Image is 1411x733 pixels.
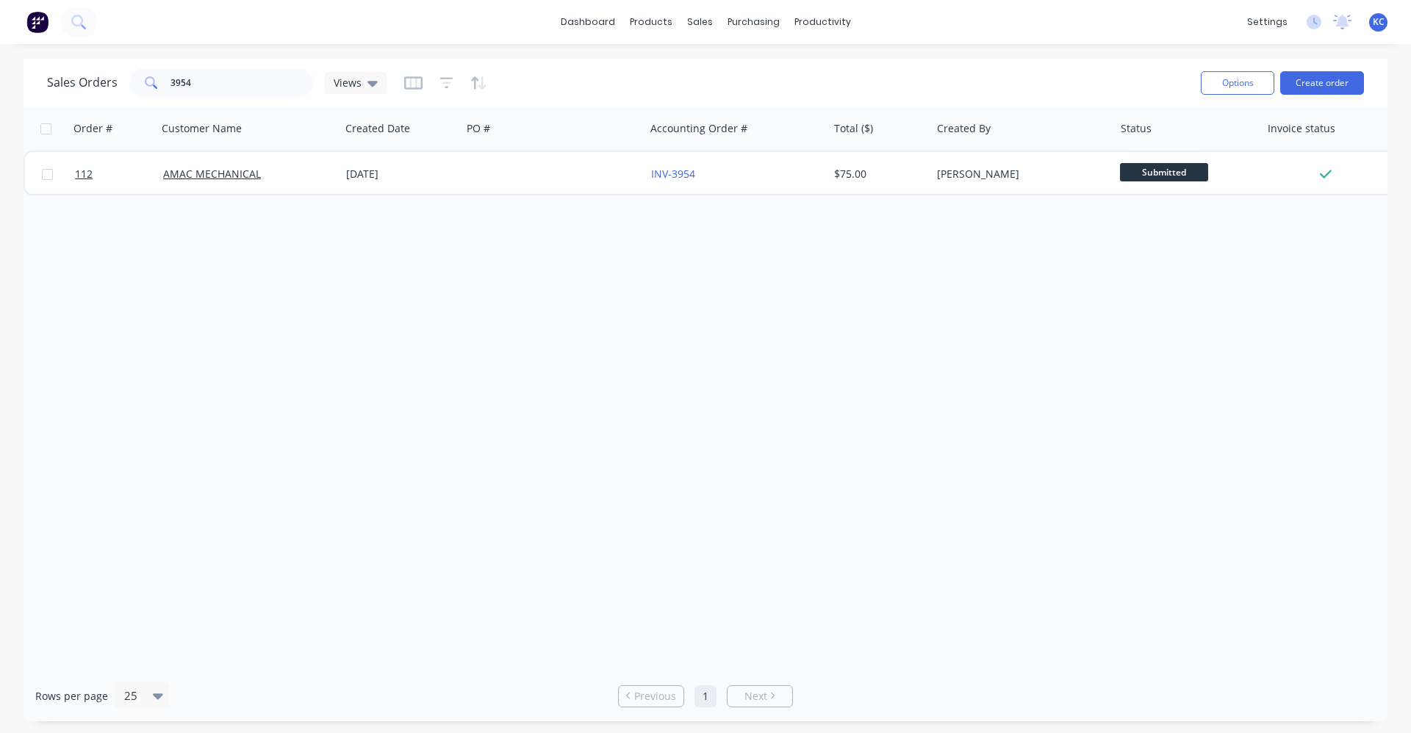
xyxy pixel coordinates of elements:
img: Factory [26,11,49,33]
div: [PERSON_NAME] [937,167,1100,181]
ul: Pagination [612,685,799,707]
span: Rows per page [35,689,108,704]
span: Next [744,689,767,704]
div: Created Date [345,121,410,136]
div: PO # [467,121,490,136]
div: Customer Name [162,121,242,136]
div: productivity [787,11,858,33]
div: products [622,11,680,33]
div: Accounting Order # [650,121,747,136]
div: purchasing [720,11,787,33]
button: Create order [1280,71,1364,95]
a: Page 1 is your current page [694,685,717,707]
a: Next page [728,689,792,704]
span: Views [334,75,362,90]
div: Order # [73,121,112,136]
a: Previous page [619,689,683,704]
div: Invoice status [1268,121,1335,136]
div: Total ($) [834,121,873,136]
a: INV-3954 [651,167,695,181]
span: Submitted [1120,163,1208,181]
div: Status [1121,121,1152,136]
a: AMAC MECHANICAL [163,167,261,181]
div: $75.00 [834,167,921,181]
div: Created By [937,121,991,136]
div: settings [1240,11,1295,33]
a: 112 [75,152,163,196]
span: KC [1373,15,1385,29]
a: dashboard [553,11,622,33]
input: Search... [170,68,314,98]
span: 112 [75,167,93,181]
span: Previous [634,689,676,704]
div: sales [680,11,720,33]
h1: Sales Orders [47,76,118,90]
button: Options [1201,71,1274,95]
div: [DATE] [346,167,456,181]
